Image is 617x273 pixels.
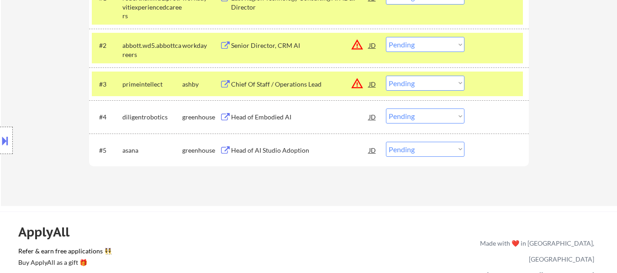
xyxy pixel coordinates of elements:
div: Buy ApplyAll as a gift 🎁 [18,259,110,266]
div: Head of AI Studio Adoption [231,146,369,155]
div: JD [368,76,377,92]
div: Made with ❤️ in [GEOGRAPHIC_DATA], [GEOGRAPHIC_DATA] [476,235,594,267]
div: greenhouse [182,146,220,155]
div: ashby [182,80,220,89]
div: workday [182,41,220,50]
div: #2 [99,41,115,50]
div: abbott.wd5.abbottcareers [122,41,182,59]
a: Refer & earn free applications 👯‍♀️ [18,248,289,258]
div: JD [368,108,377,125]
button: warning_amber [351,38,364,51]
div: JD [368,37,377,53]
div: Head of Embodied AI [231,113,369,122]
div: greenhouse [182,113,220,122]
div: Senior Director, CRM AI [231,41,369,50]
div: ApplyAll [18,224,80,240]
div: Chief Of Staff / Operations Lead [231,80,369,89]
button: warning_amber [351,77,364,90]
a: Buy ApplyAll as a gift 🎁 [18,258,110,269]
div: JD [368,142,377,158]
